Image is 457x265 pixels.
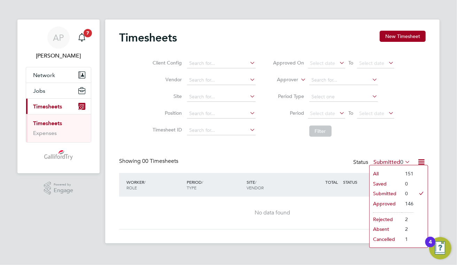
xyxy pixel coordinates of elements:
[26,83,91,98] button: Jobs
[187,75,256,85] input: Search for...
[126,209,419,217] div: No data found
[309,75,378,85] input: Search for...
[273,93,304,99] label: Period Type
[245,176,305,194] div: SITE
[309,92,378,102] input: Select one
[151,110,182,116] label: Position
[429,237,451,259] button: Open Resource Center, 4 new notifications
[402,224,413,234] li: 2
[26,114,91,142] div: Timesheets
[310,110,335,116] span: Select date
[255,179,257,185] span: /
[119,31,177,45] h2: Timesheets
[359,110,385,116] span: Select date
[370,169,402,179] li: All
[75,26,89,49] a: 7
[370,179,402,189] li: Saved
[347,108,356,118] span: To
[347,58,356,67] span: To
[187,126,256,135] input: Search for...
[353,158,412,167] div: Status
[126,185,137,190] span: ROLE
[26,99,91,114] button: Timesheets
[325,179,338,185] span: TOTAL
[341,176,378,188] div: STATUS
[119,158,180,165] div: Showing
[402,199,413,209] li: 146
[151,76,182,83] label: Vendor
[370,189,402,198] li: Submitted
[151,93,182,99] label: Site
[33,72,55,78] span: Network
[26,52,91,60] span: Adrian Providence
[26,150,91,161] a: Go to home page
[402,169,413,179] li: 151
[370,234,402,244] li: Cancelled
[26,67,91,83] button: Network
[54,182,73,188] span: Powered by
[273,60,304,66] label: Approved On
[309,126,332,137] button: Filter
[151,127,182,133] label: Timesheet ID
[33,130,57,136] a: Expenses
[402,214,413,224] li: 2
[187,92,256,102] input: Search for...
[33,120,62,127] a: Timesheets
[187,109,256,119] input: Search for...
[187,185,196,190] span: TYPE
[185,176,245,194] div: PERIOD
[247,185,264,190] span: VENDOR
[373,159,410,166] label: Submitted
[380,31,426,42] button: New Timesheet
[53,33,64,42] span: AP
[267,76,299,83] label: Approver
[17,20,100,173] nav: Main navigation
[44,150,73,161] img: gallifordtry-logo-retina.png
[151,60,182,66] label: Client Config
[402,189,413,198] li: 0
[33,103,62,110] span: Timesheets
[429,242,432,251] div: 4
[202,179,203,185] span: /
[44,182,73,195] a: Powered byEngage
[26,26,91,60] a: AP[PERSON_NAME]
[273,110,304,116] label: Period
[400,159,403,166] span: 0
[144,179,146,185] span: /
[125,176,185,194] div: WORKER
[33,88,45,94] span: Jobs
[402,234,413,244] li: 1
[310,60,335,66] span: Select date
[402,179,413,189] li: 0
[370,214,402,224] li: Rejected
[84,29,92,37] span: 7
[359,60,385,66] span: Select date
[187,59,256,68] input: Search for...
[142,158,178,165] span: 00 Timesheets
[370,224,402,234] li: Absent
[370,199,402,209] li: Approved
[54,188,73,194] span: Engage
